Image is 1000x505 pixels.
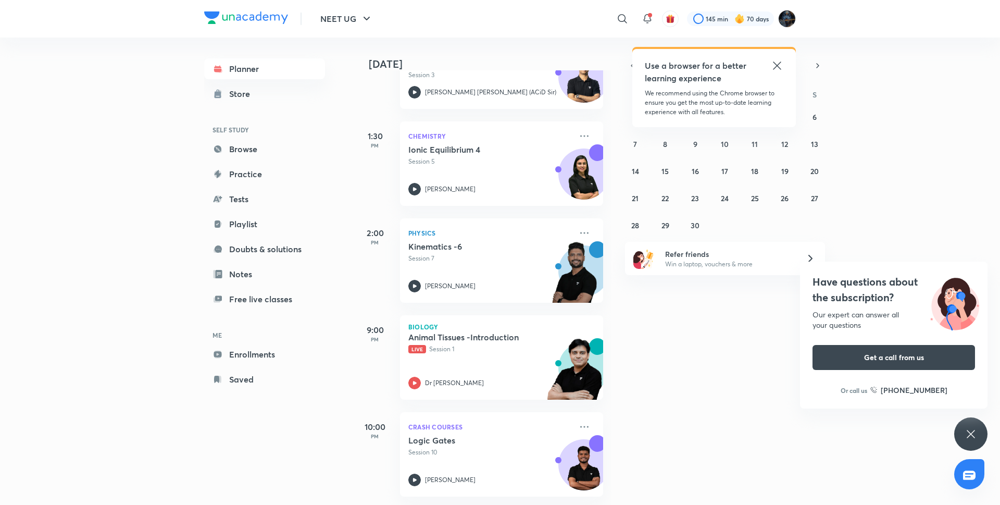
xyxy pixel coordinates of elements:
button: September 24, 2025 [717,190,733,206]
p: [PERSON_NAME] [425,184,476,194]
a: Free live classes [204,289,325,310]
h5: Use a browser for a better learning experience [645,59,748,84]
abbr: September 6, 2025 [813,112,817,122]
button: September 30, 2025 [687,217,704,233]
h4: Have questions about the subscription? [813,274,975,305]
abbr: September 9, 2025 [693,139,697,149]
abbr: September 23, 2025 [691,193,699,203]
a: Notes [204,264,325,285]
abbr: September 12, 2025 [781,139,788,149]
a: [PHONE_NUMBER] [870,385,947,396]
a: Company Logo [204,11,288,27]
h5: Logic Gates [408,435,538,446]
abbr: September 29, 2025 [661,220,669,230]
abbr: September 15, 2025 [661,166,669,176]
button: September 17, 2025 [717,163,733,179]
a: Tests [204,189,325,210]
h6: SELF STUDY [204,121,325,139]
button: avatar [662,10,679,27]
abbr: September 28, 2025 [631,220,639,230]
button: September 15, 2025 [657,163,673,179]
p: Session 7 [408,254,572,263]
p: Dr [PERSON_NAME] [425,378,484,388]
img: ttu_illustration_new.svg [922,274,988,330]
abbr: September 19, 2025 [781,166,789,176]
abbr: September 7, 2025 [633,139,637,149]
p: [PERSON_NAME] [PERSON_NAME] (ACiD Sir) [425,88,556,97]
p: Or call us [841,386,867,395]
button: September 18, 2025 [746,163,763,179]
h5: Animal Tissues -Introduction [408,332,538,342]
abbr: September 16, 2025 [692,166,699,176]
abbr: September 20, 2025 [810,166,819,176]
p: Session 5 [408,157,572,166]
h6: ME [204,326,325,344]
p: Biology [408,324,595,330]
img: avatar [666,14,675,23]
p: [PERSON_NAME] [425,475,476,485]
p: Session 3 [408,70,572,80]
h6: Refer friends [665,249,793,260]
div: Store [229,88,256,100]
button: September 14, 2025 [627,163,644,179]
button: September 21, 2025 [627,190,644,206]
h4: [DATE] [369,58,614,70]
p: Session 10 [408,448,572,457]
h5: Kinematics -6 [408,241,538,252]
abbr: September 24, 2025 [721,193,729,203]
img: Avatar [559,154,609,204]
img: referral [633,248,654,269]
button: Get a call from us [813,345,975,370]
abbr: September 18, 2025 [751,166,758,176]
p: Physics [408,227,572,239]
a: Planner [204,58,325,79]
abbr: September 13, 2025 [811,139,818,149]
p: Chemistry [408,130,572,142]
abbr: Saturday [813,90,817,100]
p: Session 1 [408,344,572,354]
img: streak [734,14,745,24]
p: Crash Courses [408,421,572,433]
abbr: September 22, 2025 [661,193,669,203]
button: September 12, 2025 [777,136,793,152]
button: September 23, 2025 [687,190,704,206]
h5: 2:00 [354,227,396,239]
a: Doubts & solutions [204,239,325,260]
button: September 16, 2025 [687,163,704,179]
abbr: September 26, 2025 [781,193,789,203]
a: Browse [204,139,325,159]
button: September 8, 2025 [657,136,673,152]
abbr: September 8, 2025 [663,139,667,149]
h5: 9:00 [354,324,396,336]
img: Avatar [559,445,609,495]
button: September 7, 2025 [627,136,644,152]
button: September 27, 2025 [806,190,823,206]
button: NEET UG [314,8,379,29]
button: September 19, 2025 [777,163,793,179]
abbr: September 25, 2025 [751,193,759,203]
img: Company Logo [204,11,288,24]
h5: 1:30 [354,130,396,142]
span: Live [408,345,426,353]
button: September 20, 2025 [806,163,823,179]
p: PM [354,336,396,342]
button: September 28, 2025 [627,217,644,233]
abbr: September 21, 2025 [632,193,639,203]
button: September 13, 2025 [806,136,823,152]
button: September 6, 2025 [806,108,823,125]
img: Purnima Sharma [778,10,796,28]
abbr: September 10, 2025 [721,139,729,149]
p: PM [354,433,396,439]
button: September 9, 2025 [687,136,704,152]
button: September 10, 2025 [717,136,733,152]
button: September 29, 2025 [657,217,673,233]
button: September 22, 2025 [657,190,673,206]
abbr: September 30, 2025 [691,220,699,230]
img: unacademy [546,338,603,410]
abbr: September 27, 2025 [811,193,818,203]
a: Saved [204,369,325,390]
p: PM [354,239,396,245]
h5: Ionic Equilibrium 4 [408,144,538,155]
p: Win a laptop, vouchers & more [665,260,793,269]
p: PM [354,142,396,149]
